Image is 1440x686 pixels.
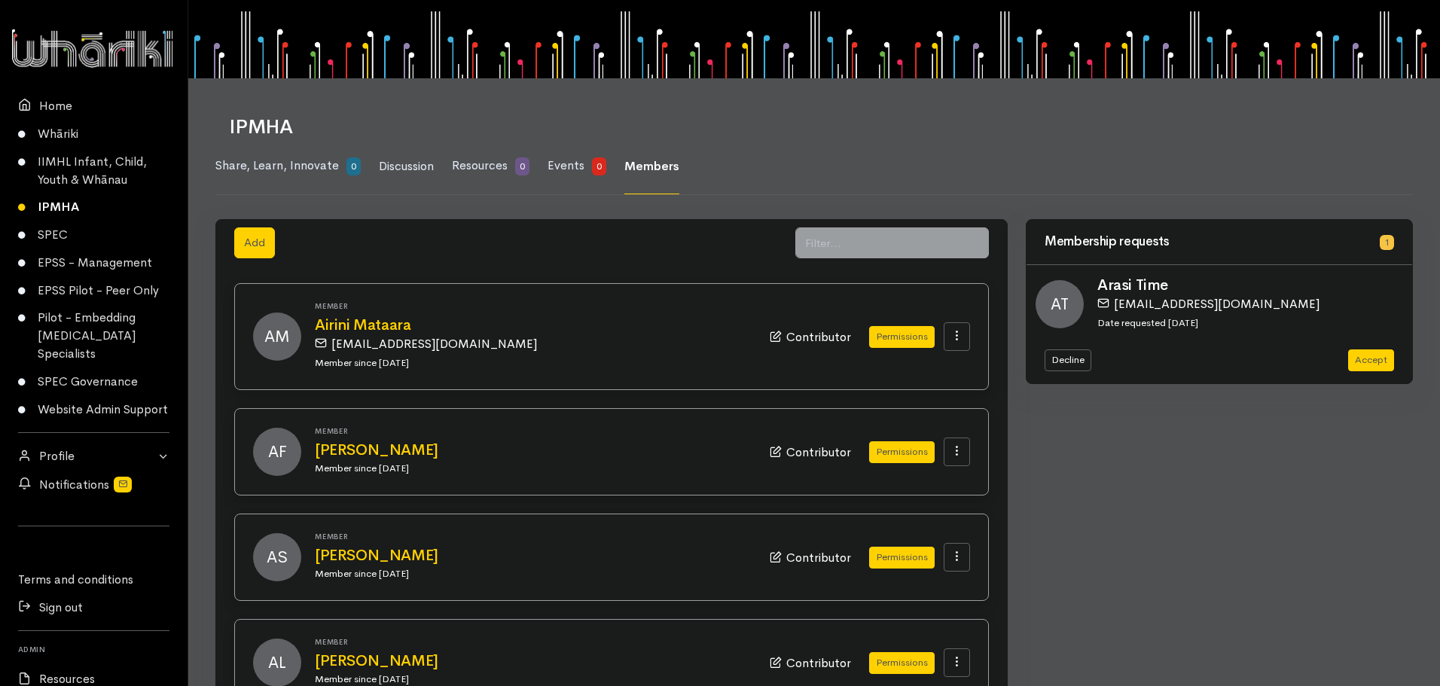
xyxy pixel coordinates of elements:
small: Date requested [DATE] [1097,316,1198,329]
h6: Admin [18,640,169,658]
a: Discussion [379,139,434,194]
h3: Membership requests [1045,235,1371,249]
span: AS [253,533,301,581]
button: Permissions [869,547,935,569]
button: Decline [1045,349,1091,371]
span: 0 [592,157,606,175]
a: [PERSON_NAME] [315,442,752,459]
div: Contributor [770,653,851,672]
a: Members [624,139,679,194]
small: Member since [DATE] [315,672,409,685]
a: Resources 0 [452,139,529,194]
button: Permissions [869,441,935,463]
h2: Arasi Time [1097,277,1403,294]
small: Member since [DATE] [315,356,409,369]
small: Member since [DATE] [315,567,409,580]
span: Resources [452,157,508,173]
a: Airini Mataara [315,317,752,334]
span: 0 [515,157,529,175]
a: Share, Learn, Innovate 0 [215,139,361,194]
button: Permissions [869,326,935,348]
a: [PERSON_NAME] [315,547,752,564]
span: Discussion [379,158,434,174]
h6: Member [315,427,752,435]
span: Events [548,157,584,173]
div: Contributor [770,327,851,346]
small: Member since [DATE] [315,462,409,474]
a: [PERSON_NAME] [315,653,752,669]
h6: Member [315,638,752,646]
button: Accept [1348,349,1394,371]
a: Events 0 [548,139,606,194]
span: AT [1036,280,1084,328]
button: Add [234,227,275,258]
div: [EMAIL_ADDRESS][DOMAIN_NAME] [315,334,743,353]
span: 1 [1380,235,1394,250]
button: Permissions [869,652,935,674]
span: 0 [346,157,361,175]
h6: Member [315,302,752,310]
input: Filter... [795,227,959,258]
span: AF [253,428,301,476]
div: Contributor [770,547,851,567]
div: [EMAIL_ADDRESS][DOMAIN_NAME] [1097,294,1394,313]
span: AM [253,313,301,361]
iframe: LinkedIn Embedded Content [93,547,94,547]
div: Contributor [770,442,851,462]
span: Members [624,158,679,174]
h1: IPMHA [229,117,1395,139]
span: Share, Learn, Innovate [215,157,339,173]
h6: Member [315,532,752,541]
